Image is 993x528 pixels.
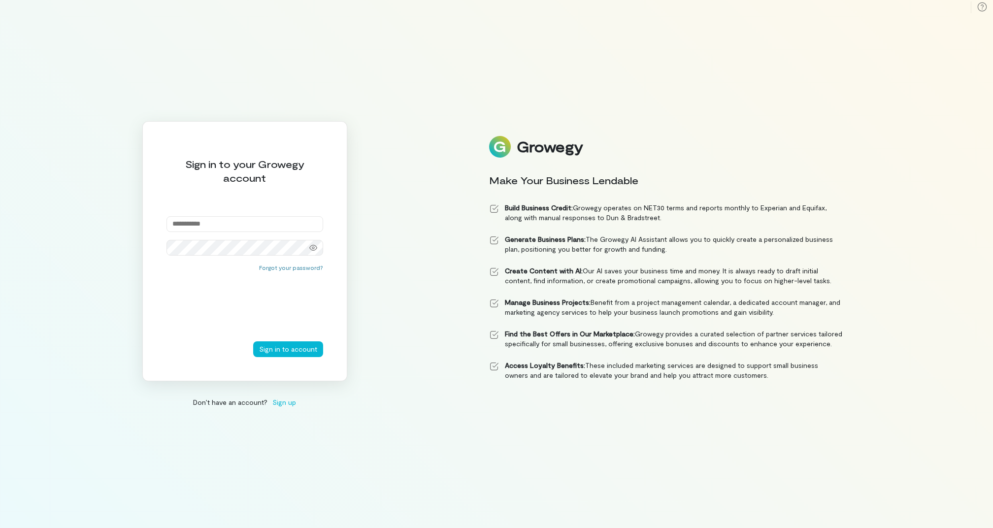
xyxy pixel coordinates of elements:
[505,235,586,243] strong: Generate Business Plans:
[489,203,843,223] li: Growegy operates on NET30 terms and reports monthly to Experian and Equifax, along with manual re...
[489,361,843,380] li: These included marketing services are designed to support small business owners and are tailored ...
[272,397,296,407] span: Sign up
[142,397,347,407] div: Don’t have an account?
[489,173,843,187] div: Make Your Business Lendable
[489,297,843,317] li: Benefit from a project management calendar, a dedicated account manager, and marketing agency ser...
[505,298,591,306] strong: Manage Business Projects:
[489,329,843,349] li: Growegy provides a curated selection of partner services tailored specifically for small business...
[253,341,323,357] button: Sign in to account
[259,264,323,271] button: Forgot your password?
[505,330,635,338] strong: Find the Best Offers in Our Marketplace:
[489,136,511,158] img: Logo
[166,157,323,185] div: Sign in to your Growegy account
[505,361,585,369] strong: Access Loyalty Benefits:
[505,203,573,212] strong: Build Business Credit:
[489,266,843,286] li: Our AI saves your business time and money. It is always ready to draft initial content, find info...
[505,266,583,275] strong: Create Content with AI:
[489,234,843,254] li: The Growegy AI Assistant allows you to quickly create a personalized business plan, positioning y...
[517,138,583,155] div: Growegy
